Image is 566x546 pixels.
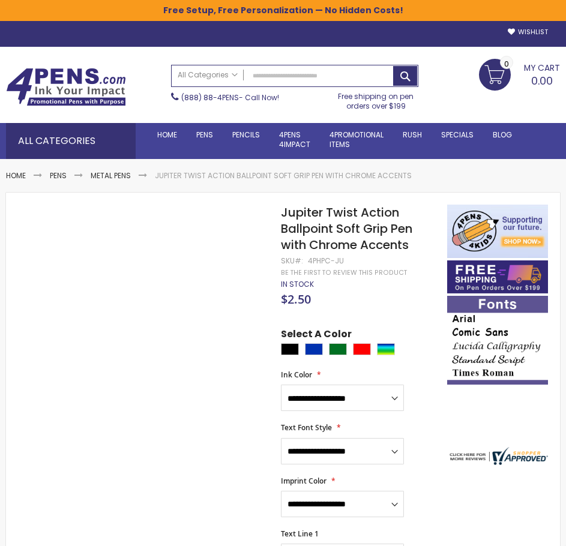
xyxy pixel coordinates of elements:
[196,130,213,140] span: Pens
[6,123,136,159] div: All Categories
[281,476,327,486] span: Imprint Color
[148,123,187,147] a: Home
[330,130,384,149] span: 4PROMOTIONAL ITEMS
[393,123,432,147] a: Rush
[281,256,303,266] strong: SKU
[281,280,314,289] div: Availability
[281,529,319,539] span: Text Line 1
[6,170,26,181] a: Home
[223,123,269,147] a: Pencils
[281,291,311,307] span: $2.50
[447,260,548,293] img: Free shipping on orders over $199
[308,256,344,266] div: 4PHPC-JU
[187,123,223,147] a: Pens
[353,343,371,355] div: Red
[281,204,412,253] span: Jupiter Twist Action Ballpoint Soft Grip Pen with Chrome Accents
[479,59,560,89] a: 0.00 0
[432,123,483,147] a: Specials
[447,296,548,384] img: font-personalization-examples
[232,130,260,140] span: Pencils
[172,65,244,85] a: All Categories
[441,130,474,140] span: Specials
[6,68,126,106] img: 4Pens Custom Pens and Promotional Products
[181,92,239,103] a: (888) 88-4PENS
[279,130,310,149] span: 4Pens 4impact
[333,87,418,111] div: Free shipping on pen orders over $199
[447,457,548,467] a: 4pens.com certificate URL
[504,58,509,70] span: 0
[305,343,323,355] div: Blue
[281,422,332,433] span: Text Font Style
[281,343,299,355] div: Black
[403,130,422,140] span: Rush
[320,123,393,157] a: 4PROMOTIONALITEMS
[269,123,320,157] a: 4Pens4impact
[181,92,279,103] span: - Call Now!
[508,28,548,37] a: Wishlist
[447,205,548,258] img: 4pens 4 kids
[377,343,395,355] div: Assorted
[447,447,548,465] img: 4pens.com widget logo
[50,170,67,181] a: Pens
[157,130,177,140] span: Home
[493,130,512,140] span: Blog
[531,73,553,88] span: 0.00
[281,268,407,277] a: Be the first to review this product
[178,70,238,80] span: All Categories
[483,123,522,147] a: Blog
[329,343,347,355] div: Green
[155,171,412,181] li: Jupiter Twist Action Ballpoint Soft Grip Pen with Chrome Accents
[281,328,352,344] span: Select A Color
[91,170,131,181] a: Metal Pens
[281,370,312,380] span: Ink Color
[281,279,314,289] span: In stock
